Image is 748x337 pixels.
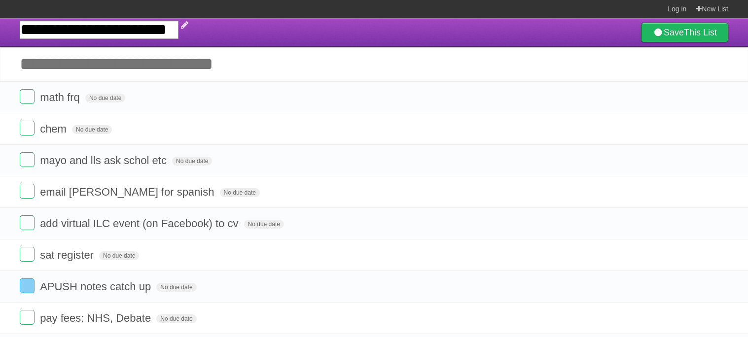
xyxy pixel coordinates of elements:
span: chem [40,123,69,135]
label: Done [20,152,35,167]
a: SaveThis List [641,23,728,42]
label: Done [20,310,35,325]
span: pay fees: NHS, Debate [40,312,153,324]
label: Done [20,184,35,199]
span: No due date [220,188,260,197]
span: add virtual ILC event (on Facebook) to cv [40,217,241,230]
span: No due date [156,283,196,292]
label: Done [20,247,35,262]
label: Done [20,278,35,293]
label: Done [20,215,35,230]
b: This List [684,28,717,37]
span: No due date [244,220,284,229]
span: No due date [156,314,196,323]
span: No due date [99,251,139,260]
span: math frq [40,91,82,103]
span: sat register [40,249,96,261]
span: No due date [72,125,112,134]
label: Done [20,89,35,104]
label: Done [20,121,35,135]
span: email [PERSON_NAME] for spanish [40,186,216,198]
span: No due date [172,157,212,166]
span: No due date [85,94,125,102]
span: mayo and lls ask schol etc [40,154,169,167]
span: APUSH notes catch up [40,280,153,293]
